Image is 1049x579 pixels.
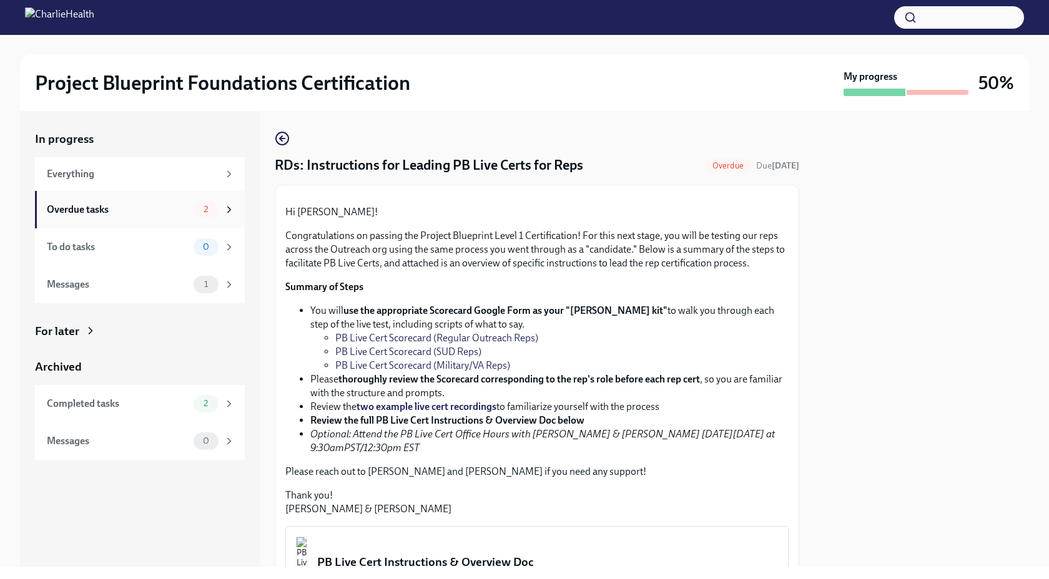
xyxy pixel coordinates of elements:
strong: thoroughly review the Scorecard corresponding to the rep's role before each rep cert [338,373,700,385]
a: Archived [35,359,245,375]
img: CharlieHealth [25,7,94,27]
a: Everything [35,157,245,191]
span: September 16th, 2025 15:00 [756,160,799,172]
a: Overdue tasks2 [35,191,245,228]
div: Overdue tasks [47,203,189,217]
strong: Review the full PB Live Cert Instructions & Overview Doc below [310,414,584,426]
p: Please reach out to [PERSON_NAME] and [PERSON_NAME] if you need any support! [285,465,789,479]
div: Messages [47,434,189,448]
p: Congratulations on passing the Project Blueprint Level 1 Certification! For this next stage, you ... [285,229,789,270]
li: Review the to familiarize yourself with the process [310,400,789,414]
span: Due [756,160,799,171]
a: For later [35,323,245,339]
a: PB Live Cert Scorecard (Regular Outreach Reps) [335,332,538,344]
span: 1 [197,280,215,289]
span: 2 [196,399,215,408]
li: Please , so you are familiar with the structure and prompts. [310,372,789,400]
a: In progress [35,131,245,147]
em: Optional: Attend the PB Live Cert Office Hours with [PERSON_NAME] & [PERSON_NAME] [DATE][DATE] at... [310,428,776,454]
div: Everything [47,167,219,181]
span: 2 [196,205,215,214]
div: For later [35,323,79,339]
h3: 50% [978,72,1014,94]
div: Messages [47,278,189,291]
p: Hi [PERSON_NAME]! [285,205,789,219]
span: 0 [195,436,217,445]
p: Thank you! [PERSON_NAME] & [PERSON_NAME] [285,489,789,516]
a: To do tasks0 [35,228,245,266]
a: two example live cert recordings [357,401,496,412]
a: Completed tasks2 [35,385,245,422]
h2: Project Blueprint Foundations Certification [35,71,410,95]
div: To do tasks [47,240,189,254]
div: PB Live Cert Instructions & Overview Doc [317,554,778,570]
strong: My progress [844,70,897,84]
a: Messages1 [35,266,245,303]
strong: [DATE] [772,160,799,171]
a: PB Live Cert Scorecard (SUD Reps) [335,346,481,358]
a: PB Live Cert Scorecard (Military/VA Reps) [335,359,510,371]
div: Completed tasks [47,397,189,411]
li: You will to walk you through each step of the live test, including scripts of what to say. [310,304,789,372]
a: Messages0 [35,422,245,460]
span: Overdue [705,161,751,170]
h4: RDs: Instructions for Leading PB Live Certs for Reps [275,156,583,175]
strong: Summary of Steps [285,281,363,293]
strong: use the appropriate Scorecard Google Form as your "[PERSON_NAME] kit" [343,304,667,316]
span: 0 [195,242,217,251]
